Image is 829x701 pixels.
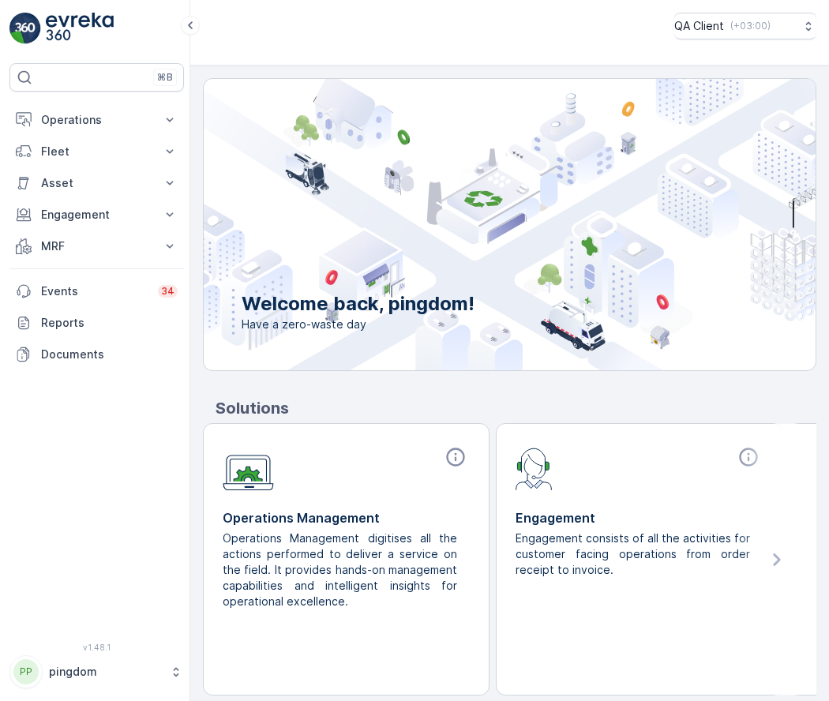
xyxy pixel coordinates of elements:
[9,655,184,688] button: PPpingdom
[516,508,763,527] p: Engagement
[9,167,184,199] button: Asset
[9,13,41,44] img: logo
[157,71,173,84] p: ⌘B
[46,13,114,44] img: logo_light-DOdMpM7g.png
[216,396,816,420] p: Solutions
[242,291,475,317] p: Welcome back, pingdom!
[516,530,750,578] p: Engagement consists of all the activities for customer facing operations from order receipt to in...
[9,643,184,652] span: v 1.48.1
[730,20,771,32] p: ( +03:00 )
[41,175,152,191] p: Asset
[133,79,816,370] img: city illustration
[223,508,470,527] p: Operations Management
[223,446,274,491] img: module-icon
[9,104,184,136] button: Operations
[41,207,152,223] p: Engagement
[674,18,724,34] p: QA Client
[9,339,184,370] a: Documents
[41,283,148,299] p: Events
[41,112,152,128] p: Operations
[9,231,184,262] button: MRF
[49,664,162,680] p: pingdom
[161,285,174,298] p: 34
[9,276,184,307] a: Events34
[516,446,553,490] img: module-icon
[41,315,178,331] p: Reports
[41,347,178,362] p: Documents
[41,238,152,254] p: MRF
[242,317,475,332] span: Have a zero-waste day
[9,136,184,167] button: Fleet
[674,13,816,39] button: QA Client(+03:00)
[223,530,457,609] p: Operations Management digitises all the actions performed to deliver a service on the field. It p...
[13,659,39,684] div: PP
[41,144,152,159] p: Fleet
[9,307,184,339] a: Reports
[9,199,184,231] button: Engagement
